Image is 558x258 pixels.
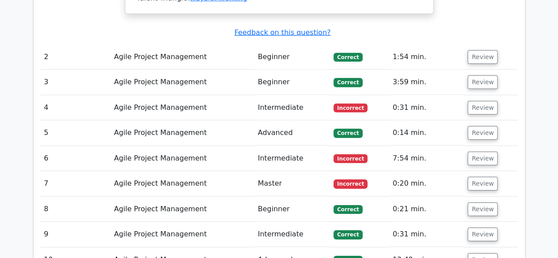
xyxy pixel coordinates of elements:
[333,205,362,214] span: Correct
[41,70,111,95] td: 3
[389,171,464,196] td: 0:20 min.
[254,171,330,196] td: Master
[468,50,498,64] button: Review
[333,53,362,62] span: Correct
[110,70,254,95] td: Agile Project Management
[389,146,464,171] td: 7:54 min.
[254,45,330,70] td: Beginner
[41,171,111,196] td: 7
[110,197,254,222] td: Agile Project Management
[389,197,464,222] td: 0:21 min.
[41,197,111,222] td: 8
[41,45,111,70] td: 2
[468,126,498,140] button: Review
[389,95,464,120] td: 0:31 min.
[254,70,330,95] td: Beginner
[333,104,367,112] span: Incorrect
[110,171,254,196] td: Agile Project Management
[110,146,254,171] td: Agile Project Management
[468,177,498,191] button: Review
[254,222,330,247] td: Intermediate
[41,222,111,247] td: 9
[468,202,498,216] button: Review
[254,146,330,171] td: Intermediate
[468,152,498,165] button: Review
[41,120,111,146] td: 5
[333,230,362,239] span: Correct
[110,222,254,247] td: Agile Project Management
[110,45,254,70] td: Agile Project Management
[389,222,464,247] td: 0:31 min.
[333,129,362,138] span: Correct
[254,197,330,222] td: Beginner
[254,95,330,120] td: Intermediate
[41,146,111,171] td: 6
[110,120,254,146] td: Agile Project Management
[234,28,330,37] a: Feedback on this question?
[333,78,362,87] span: Correct
[468,228,498,241] button: Review
[389,70,464,95] td: 3:59 min.
[333,154,367,163] span: Incorrect
[333,179,367,188] span: Incorrect
[254,120,330,146] td: Advanced
[110,95,254,120] td: Agile Project Management
[468,101,498,115] button: Review
[468,75,498,89] button: Review
[389,120,464,146] td: 0:14 min.
[389,45,464,70] td: 1:54 min.
[41,95,111,120] td: 4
